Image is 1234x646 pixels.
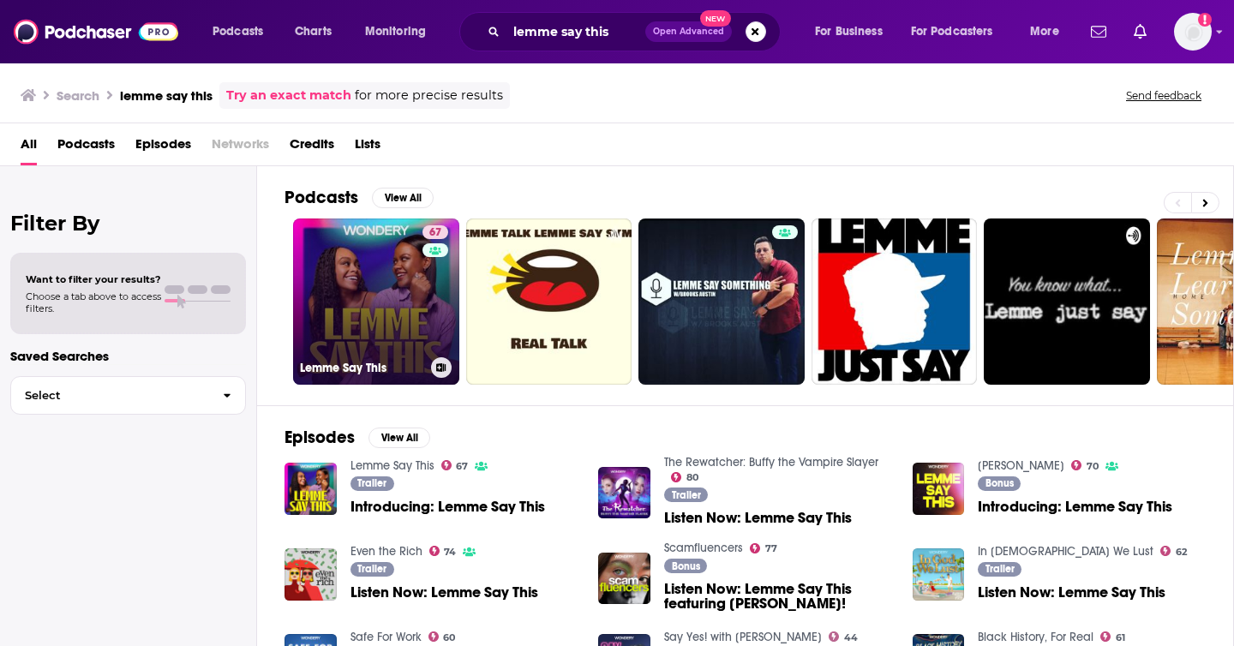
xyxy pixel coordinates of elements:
[900,18,1018,45] button: open menu
[21,130,37,165] a: All
[10,376,246,415] button: Select
[664,455,878,470] a: The Rewatcher: Buffy the Vampire Slayer
[368,428,430,448] button: View All
[26,273,161,285] span: Want to filter your results?
[664,582,892,611] a: Listen Now: Lemme Say This featuring Scaachi!
[10,211,246,236] h2: Filter By
[844,634,858,642] span: 44
[750,543,777,553] a: 77
[911,20,993,44] span: For Podcasters
[350,630,422,644] a: Safe For Work
[290,130,334,165] a: Credits
[422,225,448,239] a: 67
[441,460,469,470] a: 67
[226,86,351,105] a: Try an exact match
[429,546,457,556] a: 74
[653,27,724,36] span: Open Advanced
[213,20,263,44] span: Podcasts
[672,490,701,500] span: Trailer
[1174,13,1212,51] button: Show profile menu
[1071,460,1099,470] a: 70
[978,458,1064,473] a: Reality Steve Podcast
[1018,18,1081,45] button: open menu
[201,18,285,45] button: open menu
[350,585,538,600] a: Listen Now: Lemme Say This
[598,553,650,605] img: Listen Now: Lemme Say This featuring Scaachi!
[300,361,424,375] h3: Lemme Say This
[1087,463,1099,470] span: 70
[365,20,426,44] span: Monitoring
[120,87,213,104] h3: lemme say this
[1100,631,1125,642] a: 61
[1121,88,1207,103] button: Send feedback
[829,631,858,642] a: 44
[803,18,904,45] button: open menu
[985,564,1015,574] span: Trailer
[284,18,342,45] a: Charts
[672,561,700,571] span: Bonus
[1198,13,1212,27] svg: Add a profile image
[664,541,743,555] a: Scamfluencers
[57,130,115,165] a: Podcasts
[664,511,852,525] a: Listen Now: Lemme Say This
[1030,20,1059,44] span: More
[285,548,337,601] img: Listen Now: Lemme Say This
[285,187,434,208] a: PodcastsView All
[295,20,332,44] span: Charts
[815,20,883,44] span: For Business
[1160,546,1187,556] a: 62
[285,187,358,208] h2: Podcasts
[1176,548,1187,556] span: 62
[664,582,892,611] span: Listen Now: Lemme Say This featuring [PERSON_NAME]!
[57,87,99,104] h3: Search
[353,18,448,45] button: open menu
[476,12,797,51] div: Search podcasts, credits, & more...
[506,18,645,45] input: Search podcasts, credits, & more...
[978,630,1093,644] a: Black History, For Real
[456,463,468,470] span: 67
[355,130,380,165] a: Lists
[671,472,698,482] a: 80
[372,188,434,208] button: View All
[978,499,1172,514] a: Introducing: Lemme Say This
[285,463,337,515] img: Introducing: Lemme Say This
[1174,13,1212,51] span: Logged in as heidiv
[664,630,822,644] a: Say Yes! with Carla Hall
[700,10,731,27] span: New
[1084,17,1113,46] a: Show notifications dropdown
[14,15,178,48] img: Podchaser - Follow, Share and Rate Podcasts
[1116,634,1125,642] span: 61
[429,224,441,242] span: 67
[11,390,209,401] span: Select
[355,86,503,105] span: for more precise results
[978,585,1165,600] a: Listen Now: Lemme Say This
[1174,13,1212,51] img: User Profile
[598,467,650,519] img: Listen Now: Lemme Say This
[293,218,459,385] a: 67Lemme Say This
[350,499,545,514] a: Introducing: Lemme Say This
[135,130,191,165] a: Episodes
[444,548,456,556] span: 74
[645,21,732,42] button: Open AdvancedNew
[765,545,777,553] span: 77
[686,474,698,482] span: 80
[350,544,422,559] a: Even the Rich
[350,458,434,473] a: Lemme Say This
[913,463,965,515] img: Introducing: Lemme Say This
[913,548,965,601] img: Listen Now: Lemme Say This
[428,631,456,642] a: 60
